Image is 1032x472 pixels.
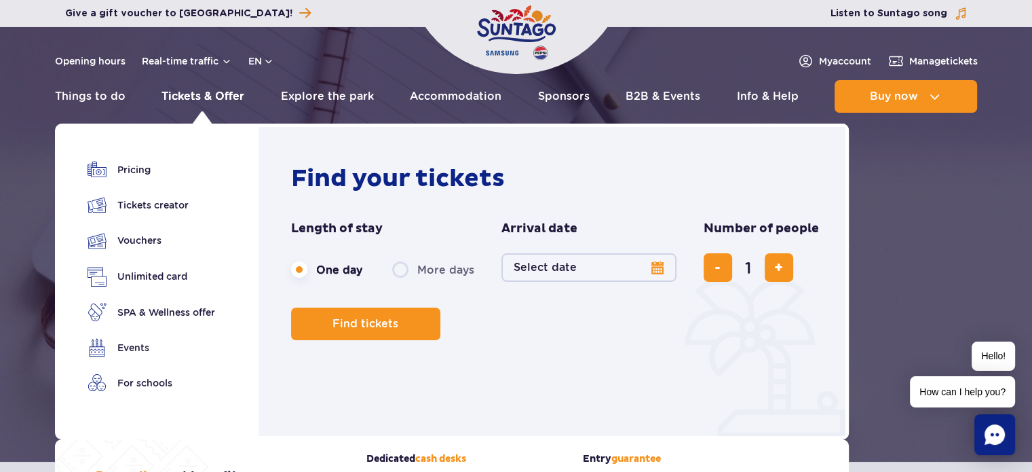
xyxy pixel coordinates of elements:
[501,221,577,237] span: Arrival date
[415,453,466,465] span: cash desks
[291,221,820,340] form: Planning your visit to Park of Poland
[88,374,215,393] a: For schools
[974,414,1015,455] div: Chat
[88,303,215,322] a: SPA & Wellness offer
[291,221,383,237] span: Length of stay
[732,251,765,284] input: number of tickets
[501,253,676,282] button: Select date
[797,53,871,69] a: Myaccount
[366,453,562,465] strong: Dedicated
[88,231,215,251] a: Vouchers
[332,318,398,330] span: Find tickets
[142,56,232,67] button: Real-time traffic
[291,255,362,284] label: One day
[291,164,820,194] h2: Find your tickets
[704,221,819,237] span: Number of people
[88,267,215,287] a: Unlimited card
[291,308,440,340] button: Find tickets
[88,160,215,179] a: Pricing
[704,253,732,282] button: remove ticket
[55,54,126,68] a: Opening hours
[910,376,1015,407] span: How can I help you?
[410,80,501,113] a: Accommodation
[281,80,374,113] a: Explore the park
[909,54,978,68] span: Manage tickets
[887,53,978,69] a: Managetickets
[538,80,590,113] a: Sponsors
[392,255,474,284] label: More days
[870,90,918,103] span: Buy now
[819,54,871,68] span: My account
[611,453,661,465] span: guarantee
[737,80,799,113] a: Info & Help
[88,338,215,357] a: Events
[161,80,244,113] a: Tickets & Offer
[583,453,808,465] strong: Entry
[765,253,793,282] button: add ticket
[626,80,700,113] a: B2B & Events
[972,342,1015,371] span: Hello!
[835,80,977,113] button: Buy now
[248,54,274,68] button: en
[88,196,215,215] a: Tickets creator
[55,80,126,113] a: Things to do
